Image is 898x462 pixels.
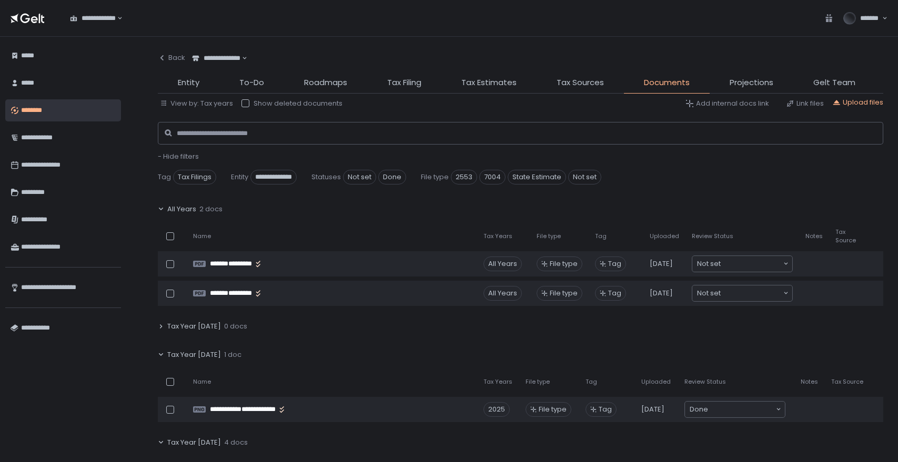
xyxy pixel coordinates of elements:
span: Review Status [692,232,733,240]
span: [DATE] [641,405,664,414]
span: Tax Year [DATE] [167,438,221,447]
div: All Years [483,286,522,301]
div: Back [158,53,185,63]
button: Add internal docs link [685,99,769,108]
span: To-Do [239,77,264,89]
span: File type [537,232,561,240]
input: Search for option [708,404,775,415]
button: View by: Tax years [160,99,233,108]
span: Tax Filing [387,77,421,89]
span: Roadmaps [304,77,347,89]
span: 1 doc [224,350,241,360]
span: Name [193,232,211,240]
span: Done [378,170,406,184]
span: Tag [608,259,621,269]
span: Tax Filings [173,170,216,184]
span: Name [193,378,211,386]
div: 2025 [483,402,510,417]
span: Tax Year [DATE] [167,322,221,331]
span: Entity [231,172,248,182]
span: Not set [697,288,721,299]
span: Projections [730,77,773,89]
div: Search for option [692,285,792,301]
span: State Estimate [508,170,566,184]
span: All Years [167,204,196,214]
span: Uploaded [650,232,679,240]
span: Not set [343,170,376,184]
div: Search for option [185,47,247,69]
span: Tax Sources [557,77,604,89]
span: Tax Estimates [461,77,517,89]
span: Tag [158,172,171,182]
span: Review Status [684,378,726,386]
div: Search for option [685,402,785,417]
input: Search for option [721,259,782,269]
span: File type [539,405,567,414]
span: Not set [697,259,721,269]
span: 7004 [479,170,506,184]
span: Notes [801,378,818,386]
span: Tax Source [835,228,864,244]
span: Statuses [311,172,341,182]
div: Search for option [63,7,123,29]
span: 2 docs [199,204,223,214]
span: File type [526,378,550,386]
span: 2553 [451,170,477,184]
span: [DATE] [650,259,673,269]
input: Search for option [721,288,782,299]
div: Search for option [692,256,792,272]
span: [DATE] [650,289,673,298]
span: Tax Years [483,232,512,240]
div: All Years [483,256,522,271]
button: Upload files [832,98,883,107]
span: Tax Years [483,378,512,386]
button: Back [158,47,185,68]
span: File type [550,289,578,298]
span: Entity [178,77,199,89]
span: 4 docs [224,438,248,447]
span: Not set [568,170,601,184]
span: 0 docs [224,322,247,331]
span: File type [421,172,449,182]
span: - Hide filters [158,151,199,161]
span: Uploaded [641,378,671,386]
span: Tag [586,378,597,386]
span: File type [550,259,578,269]
span: Tag [608,289,621,298]
span: Notes [805,232,823,240]
span: Tax Year [DATE] [167,350,221,360]
button: - Hide filters [158,152,199,161]
span: Documents [644,77,690,89]
span: Gelt Team [813,77,855,89]
span: Tag [595,232,607,240]
span: Tag [599,405,612,414]
span: Tax Source [831,378,863,386]
button: Link files [786,99,824,108]
input: Search for option [240,53,241,64]
span: Done [690,404,708,415]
